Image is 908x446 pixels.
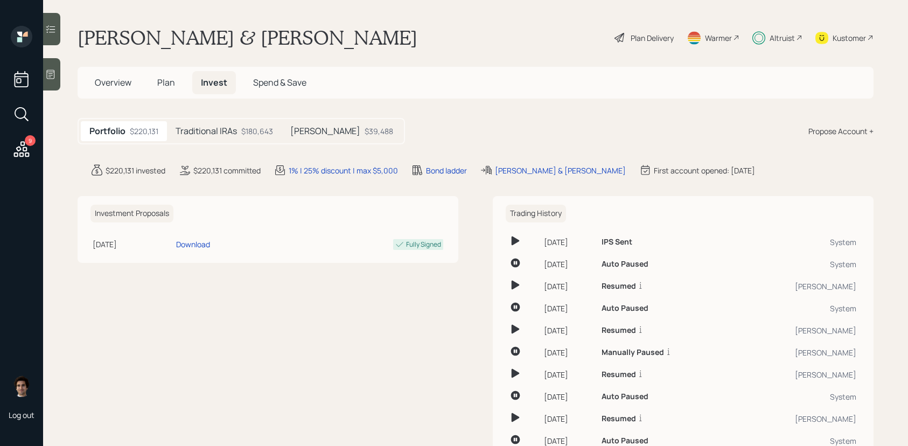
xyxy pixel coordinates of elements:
span: Spend & Save [253,76,306,88]
h6: Trading History [506,205,566,222]
div: [PERSON_NAME] [742,369,856,380]
div: [DATE] [93,239,172,250]
div: Propose Account + [808,126,874,137]
div: System [742,303,856,314]
div: [DATE] [544,236,593,248]
h1: [PERSON_NAME] & [PERSON_NAME] [78,26,417,50]
div: System [742,236,856,248]
div: Bond ladder [426,165,467,176]
div: $220,131 [130,126,158,137]
div: [DATE] [544,391,593,402]
h6: Manually Paused [602,348,664,357]
h6: IPS Sent [602,238,632,247]
div: Kustomer [833,32,866,44]
div: [DATE] [544,347,593,358]
div: [DATE] [544,369,593,380]
div: System [742,259,856,270]
h5: Traditional IRAs [176,126,237,136]
div: 1% | 25% discount | max $5,000 [289,165,398,176]
div: Download [176,239,210,250]
div: Log out [9,410,34,420]
div: $180,643 [241,126,273,137]
div: [PERSON_NAME] [742,281,856,292]
span: Plan [157,76,175,88]
h6: Auto Paused [602,260,648,269]
div: [DATE] [544,259,593,270]
div: Plan Delivery [631,32,674,44]
div: First account opened: [DATE] [654,165,755,176]
div: [DATE] [544,325,593,336]
div: [DATE] [544,303,593,314]
h6: Resumed [602,326,636,335]
span: Invest [201,76,227,88]
div: Warmer [705,32,732,44]
h6: Investment Proposals [90,205,173,222]
div: [PERSON_NAME] [742,413,856,424]
h6: Resumed [602,282,636,291]
h5: Portfolio [89,126,125,136]
h6: Auto Paused [602,436,648,445]
div: $39,488 [365,126,393,137]
h6: Resumed [602,414,636,423]
h6: Auto Paused [602,304,648,313]
span: Overview [95,76,131,88]
div: [PERSON_NAME] & [PERSON_NAME] [495,165,626,176]
div: System [742,391,856,402]
div: Fully Signed [406,240,441,249]
div: [PERSON_NAME] [742,325,856,336]
div: [DATE] [544,413,593,424]
h5: [PERSON_NAME] [290,126,360,136]
div: $220,131 invested [106,165,165,176]
div: [DATE] [544,281,593,292]
h6: Resumed [602,370,636,379]
div: [PERSON_NAME] [742,347,856,358]
div: $220,131 committed [193,165,261,176]
img: harrison-schaefer-headshot-2.png [11,375,32,397]
div: 9 [25,135,36,146]
h6: Auto Paused [602,392,648,401]
div: Altruist [770,32,795,44]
